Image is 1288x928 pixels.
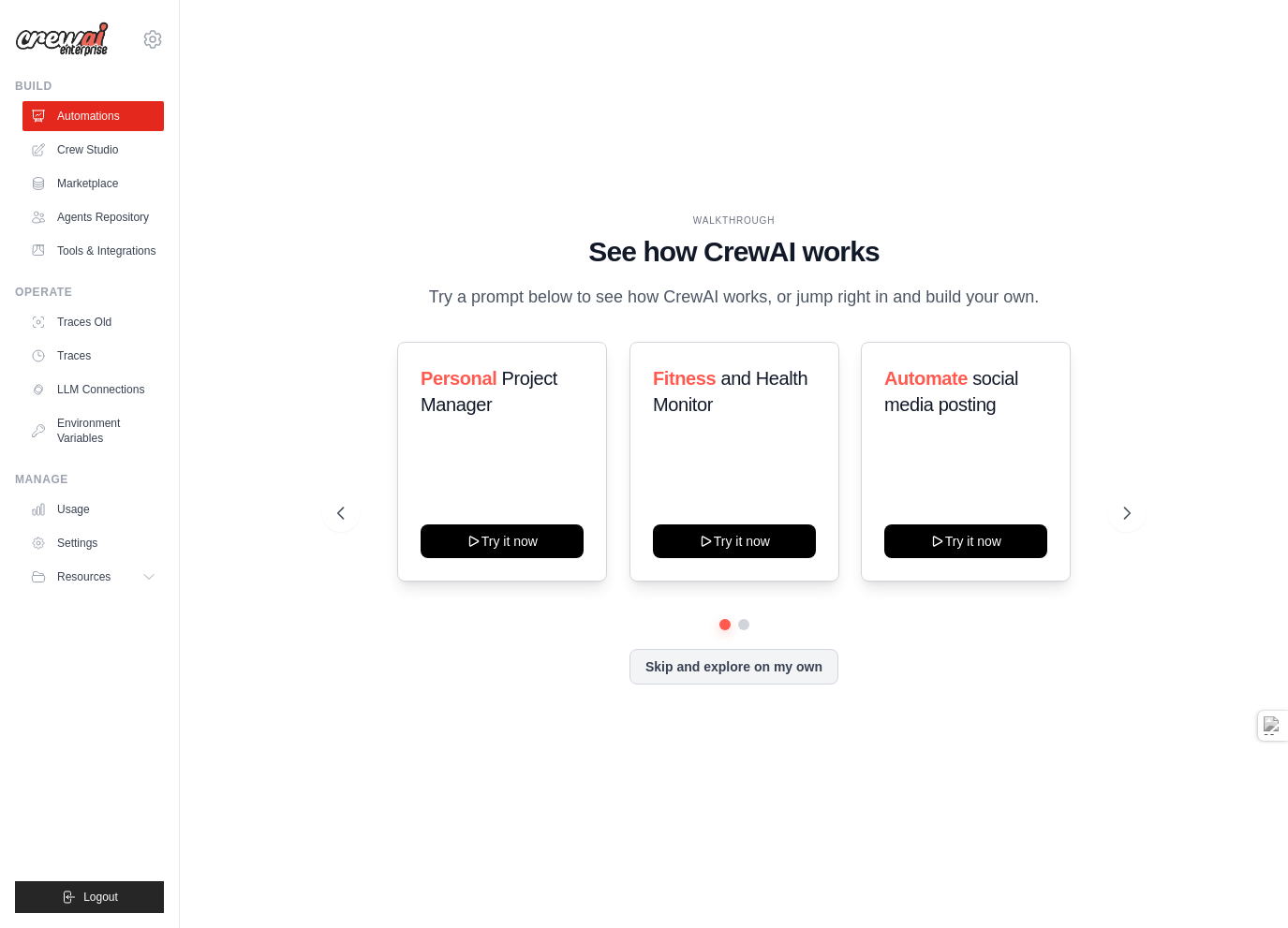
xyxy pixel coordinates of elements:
[22,169,164,199] a: Marketplace
[653,368,807,415] span: and Health Monitor
[22,135,164,165] a: Crew Studio
[22,494,164,524] a: Usage
[83,890,118,905] span: Logout
[57,569,111,584] span: Resources
[22,341,164,371] a: Traces
[15,22,109,57] img: Logo
[421,368,496,389] span: Personal
[22,101,164,131] a: Automations
[884,368,1018,415] span: social media posting
[421,368,557,415] span: Project Manager
[22,408,164,453] a: Environment Variables
[420,284,1049,311] p: Try a prompt below to see how CrewAI works, or jump right in and build your own.
[653,524,816,558] button: Try it now
[22,562,164,592] button: Resources
[337,235,1131,269] h1: See how CrewAI works
[22,202,164,232] a: Agents Repository
[22,528,164,558] a: Settings
[421,524,584,558] button: Try it now
[22,375,164,405] a: LLM Connections
[15,881,164,913] button: Logout
[22,236,164,266] a: Tools & Integrations
[15,472,164,487] div: Manage
[884,368,968,389] span: Automate
[337,214,1131,228] div: WALKTHROUGH
[15,79,164,94] div: Build
[653,368,716,389] span: Fitness
[22,307,164,337] a: Traces Old
[884,524,1047,558] button: Try it now
[15,285,164,300] div: Operate
[629,649,838,685] button: Skip and explore on my own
